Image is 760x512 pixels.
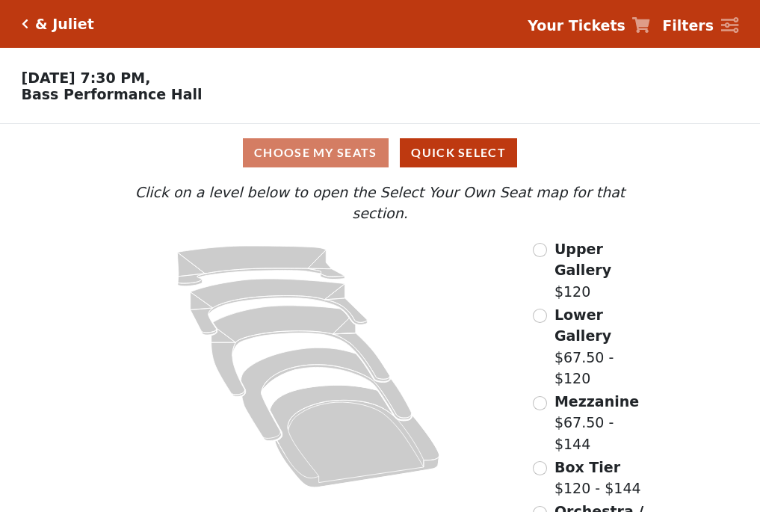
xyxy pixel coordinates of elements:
strong: Filters [662,17,714,34]
path: Orchestra / Parterre Circle - Seats Available: 39 [271,385,440,487]
strong: Your Tickets [528,17,625,34]
p: Click on a level below to open the Select Your Own Seat map for that section. [105,182,654,224]
path: Upper Gallery - Seats Available: 163 [178,246,345,286]
span: Mezzanine [554,393,639,410]
label: $67.50 - $144 [554,391,655,455]
path: Lower Gallery - Seats Available: 131 [191,279,368,335]
label: $120 - $144 [554,457,641,499]
label: $67.50 - $120 [554,304,655,389]
a: Filters [662,15,738,37]
span: Upper Gallery [554,241,611,279]
a: Click here to go back to filters [22,19,28,29]
h5: & Juliet [35,16,94,33]
label: $120 [554,238,655,303]
span: Lower Gallery [554,306,611,345]
span: Box Tier [554,459,620,475]
a: Your Tickets [528,15,650,37]
button: Quick Select [400,138,517,167]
